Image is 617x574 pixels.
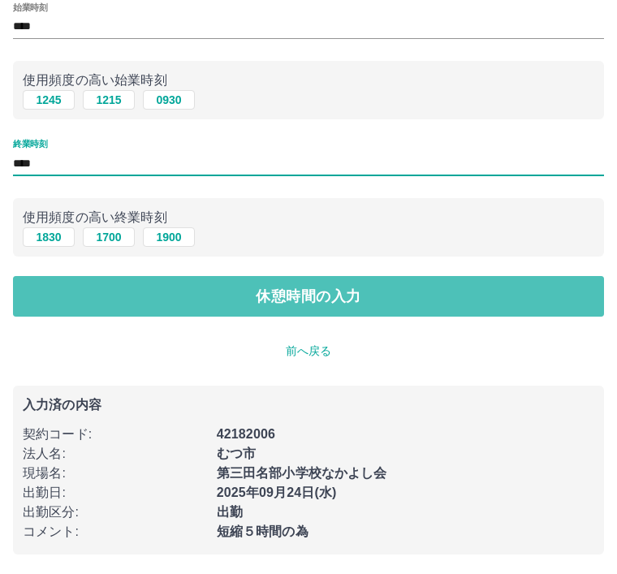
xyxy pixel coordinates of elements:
[143,227,195,247] button: 1900
[217,447,256,460] b: むつ市
[83,90,135,110] button: 1215
[217,505,243,519] b: 出勤
[23,90,75,110] button: 1245
[23,444,207,464] p: 法人名 :
[23,208,594,227] p: 使用頻度の高い終業時刻
[217,524,308,538] b: 短縮５時間の為
[23,483,207,503] p: 出勤日 :
[217,486,337,499] b: 2025年09月24日(水)
[143,90,195,110] button: 0930
[13,276,604,317] button: 休憩時間の入力
[23,399,594,412] p: 入力済の内容
[83,227,135,247] button: 1700
[23,425,207,444] p: 契約コード :
[23,503,207,522] p: 出勤区分 :
[13,343,604,360] p: 前へ戻る
[13,1,47,13] label: 始業時刻
[217,466,387,480] b: 第三田名部小学校なかよし会
[217,427,275,441] b: 42182006
[23,71,594,90] p: 使用頻度の高い始業時刻
[23,227,75,247] button: 1830
[23,464,207,483] p: 現場名 :
[13,138,47,150] label: 終業時刻
[23,522,207,542] p: コメント :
